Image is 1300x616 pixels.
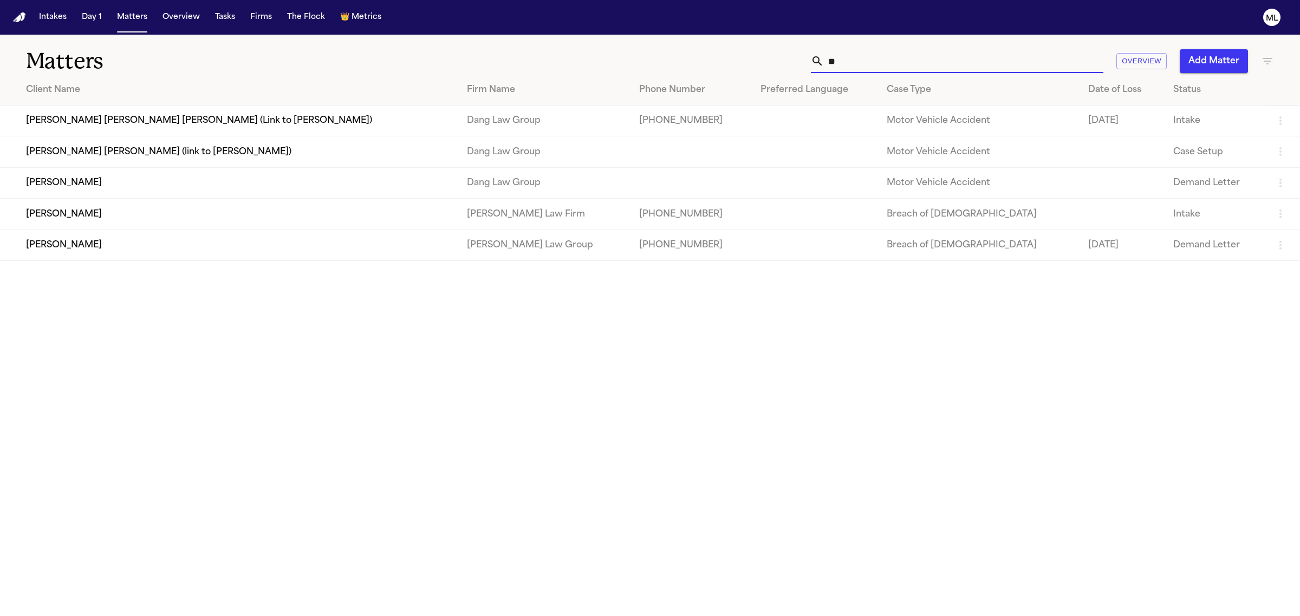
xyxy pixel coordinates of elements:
[760,83,869,96] div: Preferred Language
[13,12,26,23] a: Home
[1080,106,1164,136] td: [DATE]
[1165,136,1265,167] td: Case Setup
[113,8,152,27] button: Matters
[1080,230,1164,260] td: [DATE]
[458,230,631,260] td: [PERSON_NAME] Law Group
[887,83,1071,96] div: Case Type
[630,230,752,260] td: [PHONE_NUMBER]
[336,8,386,27] button: crownMetrics
[878,136,1080,167] td: Motor Vehicle Accident
[1165,106,1265,136] td: Intake
[26,83,450,96] div: Client Name
[878,167,1080,198] td: Motor Vehicle Accident
[211,8,239,27] button: Tasks
[458,136,631,167] td: Dang Law Group
[1165,167,1265,198] td: Demand Letter
[878,230,1080,260] td: Breach of [DEMOGRAPHIC_DATA]
[13,12,26,23] img: Finch Logo
[1116,53,1167,70] button: Overview
[878,106,1080,136] td: Motor Vehicle Accident
[77,8,106,27] button: Day 1
[630,199,752,230] td: [PHONE_NUMBER]
[35,8,71,27] button: Intakes
[458,106,631,136] td: Dang Law Group
[1173,83,1257,96] div: Status
[639,83,743,96] div: Phone Number
[283,8,329,27] button: The Flock
[878,199,1080,230] td: Breach of [DEMOGRAPHIC_DATA]
[1088,83,1155,96] div: Date of Loss
[158,8,204,27] button: Overview
[26,48,400,75] h1: Matters
[246,8,276,27] button: Firms
[630,106,752,136] td: [PHONE_NUMBER]
[458,199,631,230] td: [PERSON_NAME] Law Firm
[1180,49,1248,73] button: Add Matter
[467,83,622,96] div: Firm Name
[1165,230,1265,260] td: Demand Letter
[1165,199,1265,230] td: Intake
[458,167,631,198] td: Dang Law Group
